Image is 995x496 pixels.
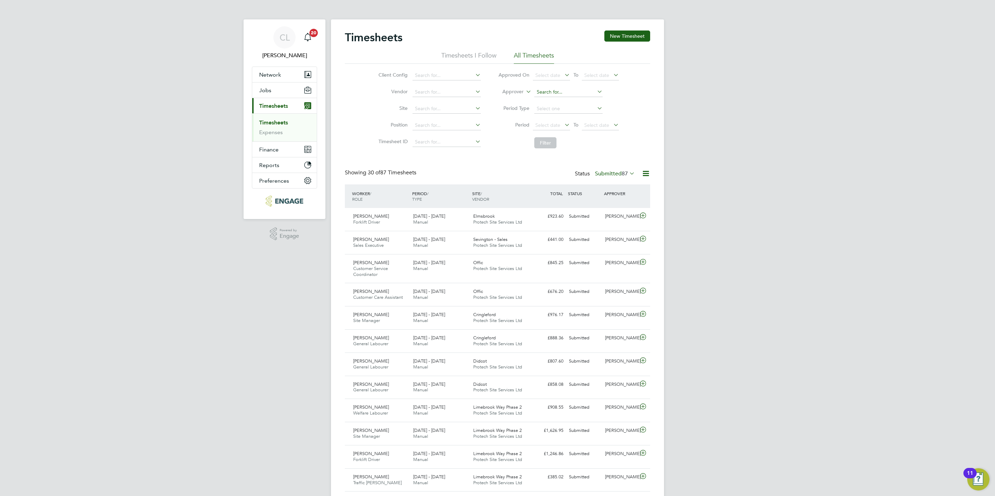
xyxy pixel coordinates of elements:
[571,120,580,129] span: To
[602,286,638,297] div: [PERSON_NAME]
[470,187,530,205] div: SITE
[413,288,445,294] span: [DATE] - [DATE]
[566,356,602,367] div: Submitted
[413,260,445,266] span: [DATE] - [DATE]
[412,196,422,202] span: TYPE
[602,257,638,269] div: [PERSON_NAME]
[353,312,389,317] span: [PERSON_NAME]
[530,425,566,436] div: £1,626.95
[353,242,384,248] span: Sales Executive
[967,468,989,490] button: Open Resource Center, 11 new notifications
[252,195,317,207] a: Go to home page
[427,191,428,196] span: /
[566,286,602,297] div: Submitted
[376,122,408,128] label: Position
[602,402,638,413] div: [PERSON_NAME]
[252,51,317,60] span: Chloe Lyons
[602,379,638,390] div: [PERSON_NAME]
[280,227,299,233] span: Powered by
[566,211,602,222] div: Submitted
[473,410,522,416] span: Protech Site Services Ltd
[309,29,318,37] span: 20
[413,219,428,225] span: Manual
[602,234,638,245] div: [PERSON_NAME]
[498,105,529,111] label: Period Type
[352,196,363,202] span: ROLE
[376,138,408,145] label: Timesheet ID
[413,317,428,323] span: Manual
[259,103,288,109] span: Timesheets
[413,236,445,242] span: [DATE] - [DATE]
[481,191,482,196] span: /
[353,433,380,439] span: Site Manager
[259,87,271,94] span: Jobs
[530,356,566,367] div: £807.60
[350,187,410,205] div: WORKER
[259,129,283,136] a: Expenses
[473,364,522,370] span: Protech Site Services Ltd
[535,72,560,78] span: Select date
[534,87,603,97] input: Search for...
[353,260,389,266] span: [PERSON_NAME]
[473,260,483,266] span: Offic
[473,427,522,433] span: Limebrook Way Phase 2
[575,169,636,179] div: Status
[252,26,317,60] a: CL[PERSON_NAME]
[566,425,602,436] div: Submitted
[259,71,281,78] span: Network
[602,448,638,460] div: [PERSON_NAME]
[266,195,303,207] img: protechltd-logo-retina.png
[413,410,428,416] span: Manual
[473,451,522,456] span: Limebrook Way Phase 2
[259,119,288,126] a: Timesheets
[345,169,418,176] div: Showing
[353,387,388,393] span: General Labourer
[353,317,380,323] span: Site Manager
[602,471,638,483] div: [PERSON_NAME]
[473,317,522,323] span: Protech Site Services Ltd
[353,381,389,387] span: [PERSON_NAME]
[530,332,566,344] div: £888.36
[566,309,602,321] div: Submitted
[353,427,389,433] span: [PERSON_NAME]
[413,456,428,462] span: Manual
[353,480,402,486] span: Traffic [PERSON_NAME]
[413,335,445,341] span: [DATE] - [DATE]
[353,335,389,341] span: [PERSON_NAME]
[602,187,638,200] div: APPROVER
[413,404,445,410] span: [DATE] - [DATE]
[353,288,389,294] span: [PERSON_NAME]
[602,356,638,367] div: [PERSON_NAME]
[473,474,522,480] span: Limebrook Way Phase 2
[602,211,638,222] div: [PERSON_NAME]
[376,88,408,95] label: Vendor
[368,169,416,176] span: 87 Timesheets
[566,379,602,390] div: Submitted
[473,213,495,219] span: Elmsbrook
[353,410,388,416] span: Welfare Labourer
[530,379,566,390] div: £858.08
[252,157,317,173] button: Reports
[410,187,470,205] div: PERIOD
[413,213,445,219] span: [DATE] - [DATE]
[413,341,428,347] span: Manual
[353,474,389,480] span: [PERSON_NAME]
[530,234,566,245] div: £441.00
[473,219,522,225] span: Protech Site Services Ltd
[345,31,402,44] h2: Timesheets
[413,121,481,130] input: Search for...
[566,257,602,269] div: Submitted
[353,266,388,277] span: Customer Service Coordinator
[353,451,389,456] span: [PERSON_NAME]
[473,433,522,439] span: Protech Site Services Ltd
[571,70,580,79] span: To
[413,71,481,80] input: Search for...
[301,26,315,49] a: 20
[413,137,481,147] input: Search for...
[530,471,566,483] div: £385.02
[441,51,496,64] li: Timesheets I Follow
[534,104,603,114] input: Select one
[413,294,428,300] span: Manual
[602,332,638,344] div: [PERSON_NAME]
[473,387,522,393] span: Protech Site Services Ltd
